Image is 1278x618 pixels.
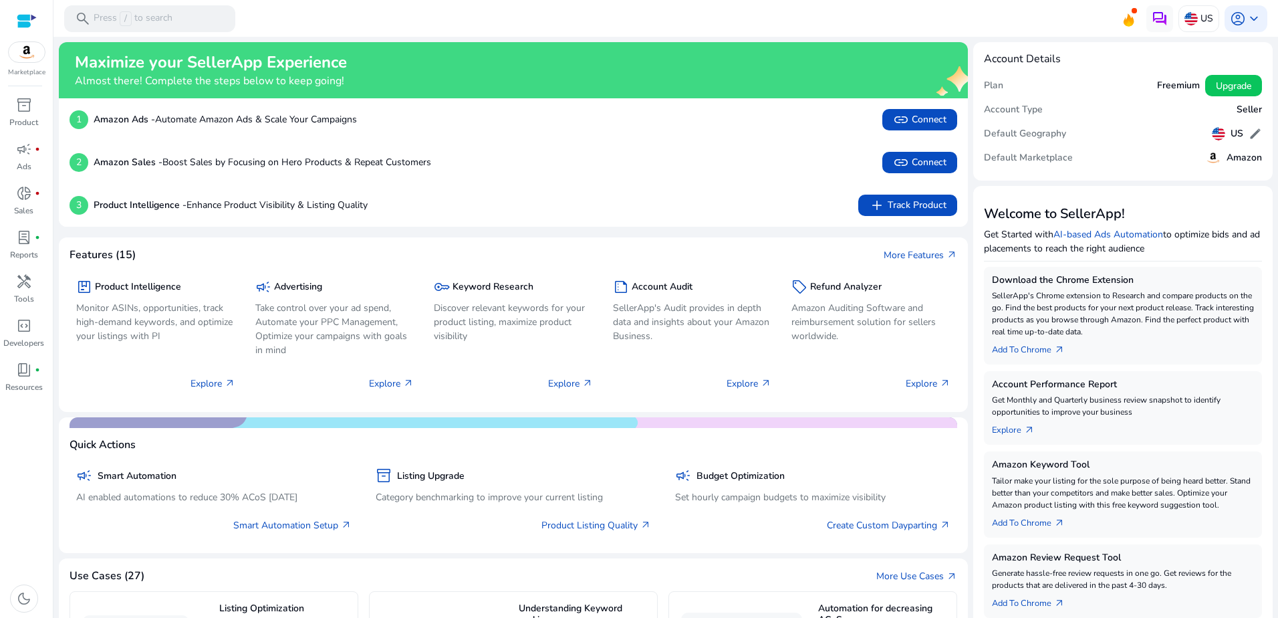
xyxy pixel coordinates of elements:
[1184,12,1198,25] img: us.svg
[992,338,1075,356] a: Add To Chrome
[16,97,32,113] span: inventory_2
[1054,344,1065,355] span: arrow_outward
[70,153,88,172] p: 2
[190,377,235,391] p: Explore
[70,249,136,262] h4: Features (15)
[70,570,144,583] h4: Use Cases (27)
[1246,11,1262,27] span: keyboard_arrow_down
[992,275,1254,286] h5: Download the Chrome Extension
[984,152,1073,164] h5: Default Marketplace
[984,80,1003,92] h5: Plan
[5,381,43,393] p: Resources
[403,378,414,389] span: arrow_outward
[434,279,450,295] span: key
[882,152,957,173] button: linkConnect
[376,468,392,484] span: inventory_2
[992,394,1254,418] p: Get Monthly and Quarterly business review snapshot to identify opportunities to improve your busi...
[16,362,32,378] span: book_4
[984,128,1066,140] h5: Default Geography
[453,282,533,293] h5: Keyword Research
[76,468,92,484] span: campaign
[76,279,92,295] span: package
[1024,425,1035,435] span: arrow_outward
[16,591,32,607] span: dark_mode
[940,378,950,389] span: arrow_outward
[582,378,593,389] span: arrow_outward
[75,75,347,88] h4: Almost there! Complete the steps below to keep going!
[541,518,651,532] a: Product Listing Quality
[893,154,946,171] span: Connect
[548,377,593,391] p: Explore
[94,156,162,169] b: Amazon Sales -
[992,379,1254,391] h5: Account Performance Report
[10,249,38,261] p: Reports
[16,318,32,334] span: code_blocks
[984,104,1043,116] h5: Account Type
[120,11,132,26] span: /
[94,11,172,26] p: Press to search
[1054,518,1065,528] span: arrow_outward
[613,301,772,343] p: SellerApp's Audit provides in depth data and insights about your Amazon Business.
[827,518,950,532] a: Create Custom Dayparting
[341,520,352,530] span: arrow_outward
[893,112,909,128] span: link
[884,248,957,262] a: More Featuresarrow_outward
[16,185,32,201] span: donut_small
[94,112,357,126] p: Automate Amazon Ads & Scale Your Campaigns
[17,161,31,173] p: Ads
[984,227,1262,255] p: Get Started with to optimize bids and ad placements to reach the right audience
[1227,152,1262,164] h5: Amazon
[75,11,91,27] span: search
[75,53,347,72] h2: Maximize your SellerApp Experience
[1200,7,1213,30] p: US
[869,197,946,213] span: Track Product
[255,301,414,357] p: Take control over your ad spend, Automate your PPC Management, Optimize your campaigns with goals...
[810,282,882,293] h5: Refund Analyzer
[70,196,88,215] p: 3
[16,274,32,290] span: handyman
[992,418,1045,437] a: Explorearrow_outward
[98,471,176,482] h5: Smart Automation
[8,68,45,78] p: Marketplace
[35,235,40,240] span: fiber_manual_record
[1212,127,1225,140] img: us.svg
[16,141,32,157] span: campaign
[1249,127,1262,140] span: edit
[992,475,1254,511] p: Tailor make your listing for the sole purpose of being heard better. Stand better than your compe...
[1205,150,1221,166] img: amazon.svg
[274,282,322,293] h5: Advertising
[35,146,40,152] span: fiber_manual_record
[9,42,45,62] img: amazon.svg
[94,113,155,126] b: Amazon Ads -
[233,518,352,532] a: Smart Automation Setup
[893,112,946,128] span: Connect
[14,293,34,305] p: Tools
[893,154,909,171] span: link
[940,520,950,530] span: arrow_outward
[992,567,1254,591] p: Generate hassle-free review requests in one go. Get reviews for the products that are delivered i...
[1231,128,1243,140] h5: US
[858,195,957,216] button: addTrack Product
[1216,79,1251,93] span: Upgrade
[1205,75,1262,96] button: Upgrade
[1054,598,1065,609] span: arrow_outward
[791,301,950,343] p: Amazon Auditing Software and reimbursement solution for sellers worldwide.
[869,197,885,213] span: add
[946,249,957,260] span: arrow_outward
[984,53,1061,66] h4: Account Details
[992,511,1075,530] a: Add To Chrome
[70,439,136,451] h4: Quick Actions
[1053,228,1163,241] a: AI-based Ads Automation
[727,377,771,391] p: Explore
[992,459,1254,471] h5: Amazon Keyword Tool
[255,279,271,295] span: campaign
[434,301,593,343] p: Discover relevant keywords for your product listing, maximize product visibility
[35,367,40,373] span: fiber_manual_record
[675,490,950,504] p: Set hourly campaign budgets to maximize visibility
[906,377,950,391] p: Explore
[613,279,629,295] span: summarize
[761,378,771,389] span: arrow_outward
[369,377,414,391] p: Explore
[397,471,465,482] h5: Listing Upgrade
[1237,104,1262,116] h5: Seller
